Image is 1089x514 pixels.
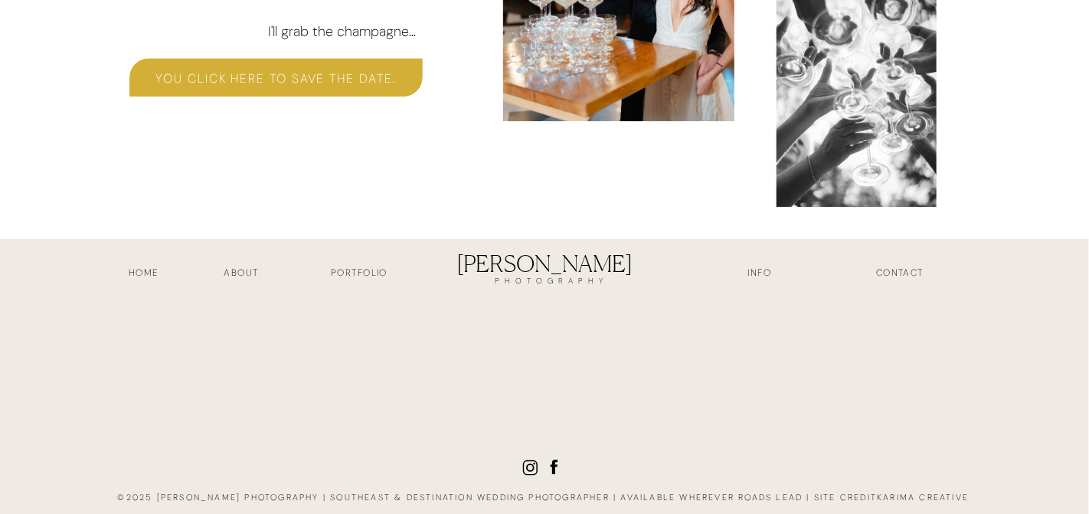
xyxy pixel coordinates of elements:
a: INFO [721,266,798,283]
a: contact [843,266,957,283]
a: Portfolio [302,266,416,283]
h3: ©2025 [PERSON_NAME] photography | southeast & destination wedding photographer | available wherev... [111,491,979,509]
a: [PERSON_NAME] [446,250,644,292]
a: PHOTOGRAPHY [459,277,644,292]
a: HOME [106,266,182,283]
a: about [203,266,280,283]
h3: I'll grab the champagne... [268,21,577,40]
a: karima creative [877,492,969,503]
a: you click here to save the date. [129,69,423,87]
